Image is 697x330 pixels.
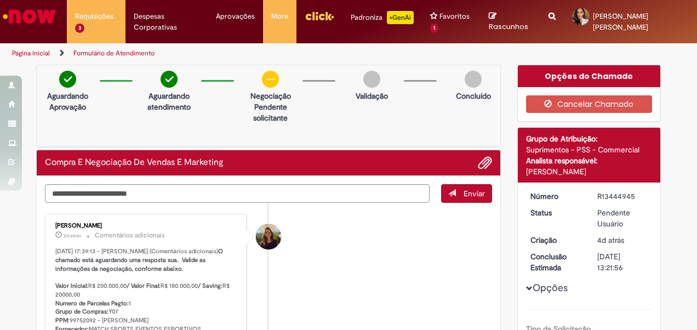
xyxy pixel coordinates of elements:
[244,101,297,123] p: Pendente solicitante
[73,49,155,58] a: Formulário de Atendimento
[522,235,590,246] dt: Criação
[41,90,94,112] p: Aguardando Aprovação
[8,43,456,64] ul: Trilhas de página
[465,71,482,88] img: img-circle-grey.png
[597,251,648,273] div: [DATE] 13:21:56
[55,299,129,308] b: Numero de Parcelas Pagto:
[1,5,58,27] img: ServiceNow
[522,207,590,218] dt: Status
[489,12,532,32] a: Rascunhos
[464,189,485,198] span: Enviar
[351,11,414,24] div: Padroniza
[522,251,590,273] dt: Conclusão Estimada
[55,247,225,290] b: O chamado está aguardando uma resposta sua. Valide as informações da negociação, conforme abaixo....
[430,24,438,33] span: 1
[64,232,81,239] span: 2d atrás
[526,155,653,166] div: Analista responsável:
[55,316,70,325] b: PPM:
[363,71,380,88] img: img-circle-grey.png
[127,282,161,290] b: / Valor Final:
[198,282,222,290] b: / Saving:
[305,8,334,24] img: click_logo_yellow_360x200.png
[387,11,414,24] p: +GenAi
[597,235,648,246] div: 25/08/2025 15:21:48
[142,90,196,112] p: Aguardando atendimento
[262,71,279,88] img: circle-minus.png
[45,184,430,202] textarea: Digite sua mensagem aqui...
[244,90,297,101] p: Negociação
[271,11,288,22] span: More
[597,235,624,245] time: 25/08/2025 15:21:48
[439,11,470,22] span: Favoritos
[518,65,661,87] div: Opções do Chamado
[593,12,648,32] span: [PERSON_NAME] [PERSON_NAME]
[161,71,178,88] img: check-circle-green.png
[478,156,492,170] button: Adicionar anexos
[59,71,76,88] img: check-circle-green.png
[489,21,528,32] span: Rascunhos
[95,231,165,240] small: Comentários adicionais
[526,166,653,177] div: [PERSON_NAME]
[597,235,624,245] span: 4d atrás
[75,11,113,22] span: Requisições
[134,11,199,33] span: Despesas Corporativas
[597,191,648,202] div: R13444945
[45,158,224,168] h2: Compra E Negociação De Vendas E Marketing Histórico de tíquete
[256,224,281,249] div: Lara Moccio Breim Solera
[456,90,491,101] p: Concluído
[522,191,590,202] dt: Número
[64,232,81,239] time: 27/08/2025 17:39:13
[12,49,50,58] a: Página inicial
[526,133,653,144] div: Grupo de Atribuição:
[55,223,238,229] div: [PERSON_NAME]
[75,24,84,33] span: 3
[597,207,648,229] div: Pendente Usuário
[526,144,653,155] div: Suprimentos - PSS - Commercial
[55,308,108,316] b: Grupo de Compras:
[216,11,255,22] span: Aprovações
[356,90,388,101] p: Validação
[441,184,492,203] button: Enviar
[526,95,653,113] button: Cancelar Chamado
